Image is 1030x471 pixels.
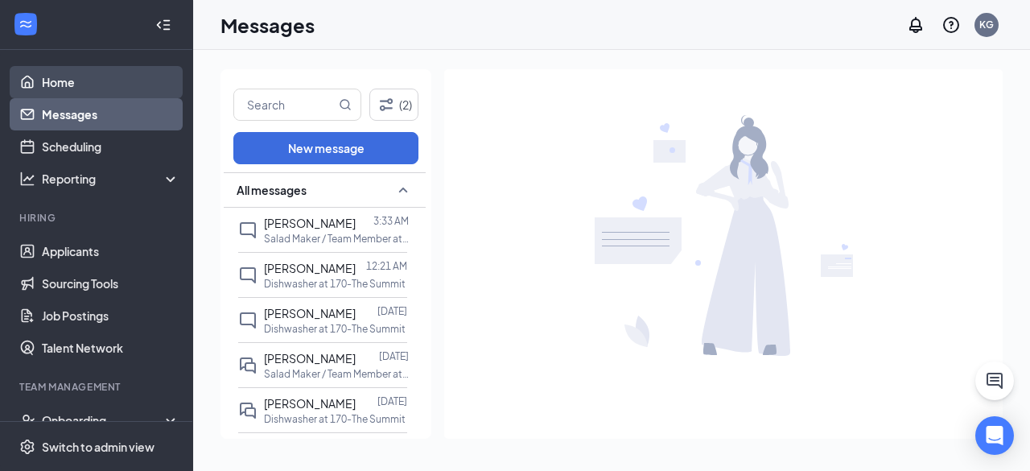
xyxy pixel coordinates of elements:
div: Reporting [42,171,180,187]
a: Job Postings [42,300,179,332]
svg: ChatActive [985,371,1004,390]
button: ChatActive [975,362,1014,400]
span: [PERSON_NAME] [264,351,356,366]
svg: WorkstreamLogo [18,16,34,32]
p: 12:21 AM [366,259,407,273]
svg: Filter [377,95,396,114]
svg: DoubleChat [238,401,257,420]
p: Dishwasher at 170-The Summit [264,322,406,336]
svg: ChatInactive [238,266,257,285]
a: Messages [42,98,179,130]
p: Dishwasher at 170-The Summit [264,277,406,291]
p: 3:33 AM [373,214,409,228]
svg: QuestionInfo [941,15,961,35]
a: Applicants [42,235,179,267]
div: KG [979,18,994,31]
div: Switch to admin view [42,439,154,455]
svg: Collapse [155,17,171,33]
span: [PERSON_NAME] [264,396,356,411]
span: All messages [237,182,307,198]
p: [DATE] [377,395,407,408]
svg: MagnifyingGlass [339,98,352,111]
a: Scheduling [42,130,179,163]
svg: SmallChevronUp [393,180,413,200]
svg: UserCheck [19,412,35,428]
div: Onboarding [42,412,166,428]
span: [PERSON_NAME] [264,306,356,320]
h1: Messages [220,11,315,39]
button: New message [233,132,418,164]
div: Open Intercom Messenger [975,416,1014,455]
div: Team Management [19,380,176,394]
a: Talent Network [42,332,179,364]
p: Salad Maker / Team Member at 176-[GEOGRAPHIC_DATA] [264,232,409,246]
svg: DoubleChat [238,356,257,375]
input: Search [234,89,336,120]
svg: ChatInactive [238,311,257,330]
span: [PERSON_NAME] [264,261,356,275]
span: [PERSON_NAME] [264,216,356,230]
svg: Settings [19,439,35,455]
a: Home [42,66,179,98]
p: [DATE] [377,304,407,318]
svg: ChatInactive [238,221,257,240]
p: Salad Maker / Team Member at 176-[GEOGRAPHIC_DATA] [264,367,409,381]
svg: Notifications [906,15,925,35]
button: Filter (2) [369,89,418,121]
p: [DATE] [379,349,409,363]
p: Dishwasher at 170-The Summit [264,412,406,426]
div: Hiring [19,211,176,225]
a: Sourcing Tools [42,267,179,300]
svg: Analysis [19,171,35,187]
